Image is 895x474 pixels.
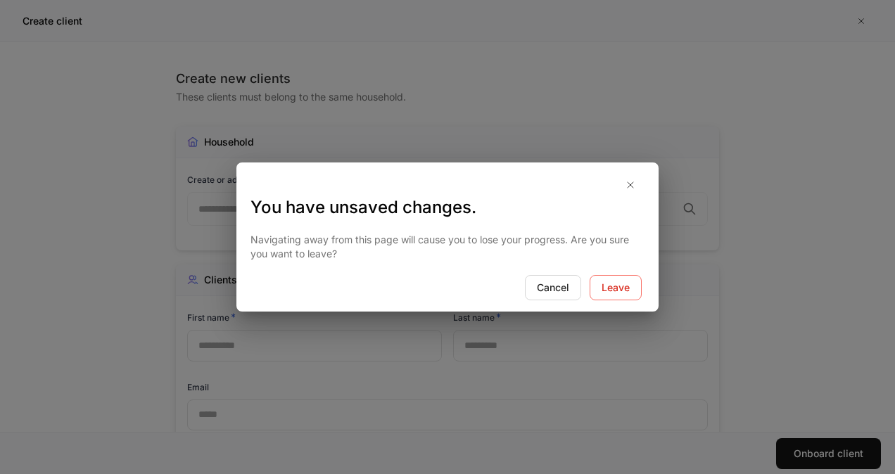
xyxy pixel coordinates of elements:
[250,196,645,219] h3: You have unsaved changes.
[537,281,569,295] div: Cancel
[525,275,581,300] button: Cancel
[602,281,630,295] div: Leave
[250,233,645,261] p: Navigating away from this page will cause you to lose your progress. Are you sure you want to leave?
[590,275,642,300] button: Leave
